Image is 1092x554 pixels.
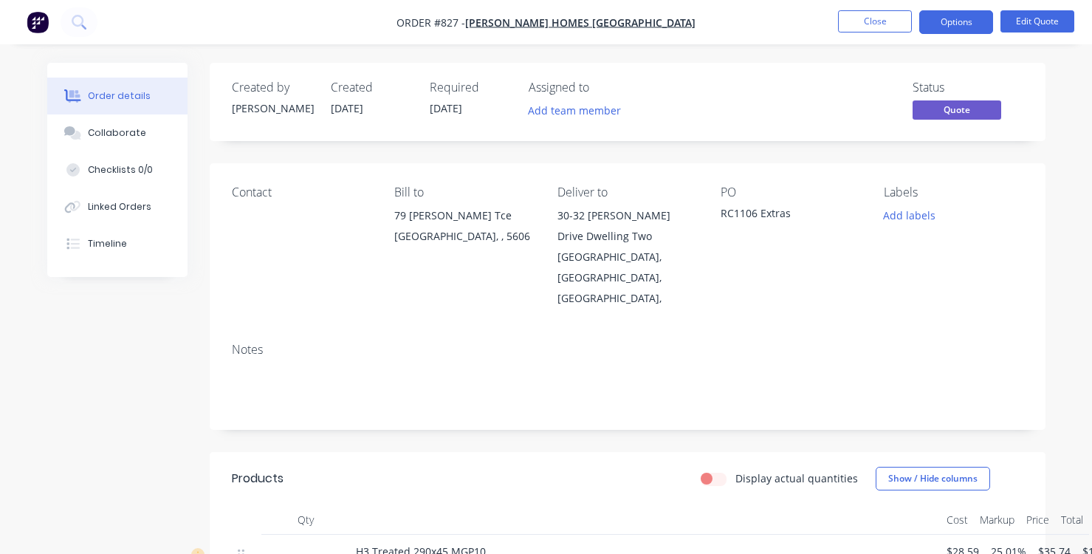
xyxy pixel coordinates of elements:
label: Display actual quantities [735,471,858,486]
span: [DATE] [331,101,363,115]
div: Cost [941,505,974,535]
div: Checklists 0/0 [88,163,153,177]
button: Add team member [520,100,628,120]
button: Add labels [876,205,944,225]
div: Linked Orders [88,200,151,213]
div: Total [1055,505,1089,535]
span: Quote [913,100,1001,119]
div: [PERSON_NAME] [232,100,313,116]
button: Quote [913,100,1001,123]
img: Factory [27,11,49,33]
div: Price [1020,505,1055,535]
div: Status [913,81,1023,95]
div: 79 [PERSON_NAME] Tce[GEOGRAPHIC_DATA], , 5606 [394,205,534,253]
button: Order details [47,78,188,114]
div: Assigned to [529,81,676,95]
div: 30-32 [PERSON_NAME] Drive Dwelling Two [557,205,697,247]
button: Show / Hide columns [876,467,990,490]
div: Created by [232,81,313,95]
div: Deliver to [557,185,697,199]
div: Markup [974,505,1020,535]
div: Created [331,81,412,95]
button: Add team member [529,100,629,120]
div: Products [232,470,284,488]
span: Order #827 - [396,16,465,30]
button: Options [919,10,993,34]
div: Order details [88,89,151,103]
a: [PERSON_NAME] Homes [GEOGRAPHIC_DATA] [465,16,696,30]
span: [DATE] [430,101,462,115]
div: [GEOGRAPHIC_DATA], [GEOGRAPHIC_DATA], [GEOGRAPHIC_DATA], [557,247,697,309]
div: [GEOGRAPHIC_DATA], , 5606 [394,226,534,247]
button: Collaborate [47,114,188,151]
div: RC1106 Extras [721,205,860,226]
div: Contact [232,185,371,199]
div: Notes [232,343,1023,357]
button: Checklists 0/0 [47,151,188,188]
div: 79 [PERSON_NAME] Tce [394,205,534,226]
div: Required [430,81,511,95]
div: PO [721,185,860,199]
div: Collaborate [88,126,146,140]
button: Close [838,10,912,33]
div: Qty [261,505,350,535]
button: Timeline [47,225,188,262]
button: Linked Orders [47,188,188,225]
div: Bill to [394,185,534,199]
div: 30-32 [PERSON_NAME] Drive Dwelling Two[GEOGRAPHIC_DATA], [GEOGRAPHIC_DATA], [GEOGRAPHIC_DATA], [557,205,697,309]
div: Timeline [88,237,127,250]
button: Edit Quote [1000,10,1074,33]
div: Labels [884,185,1023,199]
